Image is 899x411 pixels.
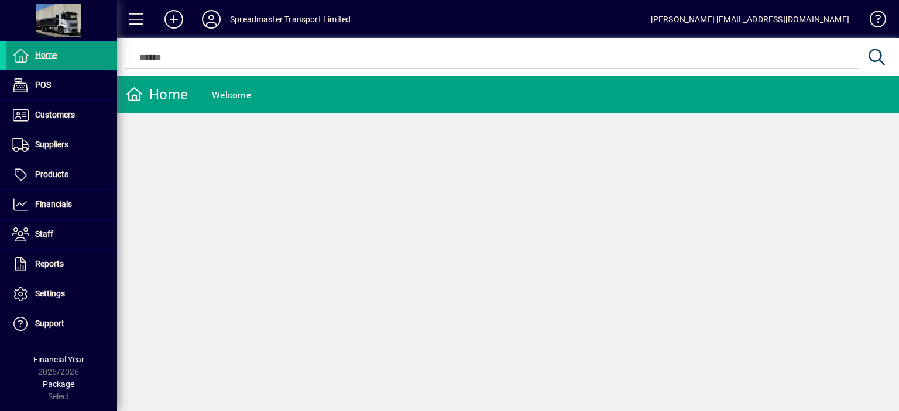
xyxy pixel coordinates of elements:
span: Staff [35,229,53,239]
button: Add [155,9,193,30]
a: Knowledge Base [861,2,884,40]
span: POS [35,80,51,89]
a: Products [6,160,117,189]
span: Package [43,379,74,389]
a: Financials [6,190,117,219]
span: Home [35,50,57,60]
span: Customers [35,110,75,119]
a: Suppliers [6,130,117,160]
span: Suppliers [35,140,68,149]
a: POS [6,71,117,100]
a: Reports [6,250,117,279]
a: Settings [6,279,117,309]
button: Profile [193,9,230,30]
div: Spreadmaster Transport Limited [230,10,351,29]
div: Welcome [212,86,251,105]
a: Staff [6,220,117,249]
a: Customers [6,101,117,130]
span: Reports [35,259,64,268]
span: Support [35,319,64,328]
span: Financials [35,199,72,209]
a: Support [6,309,117,339]
div: Home [126,85,188,104]
span: Settings [35,289,65,298]
span: Financial Year [33,355,84,364]
div: [PERSON_NAME] [EMAIL_ADDRESS][DOMAIN_NAME] [651,10,849,29]
span: Products [35,170,68,179]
